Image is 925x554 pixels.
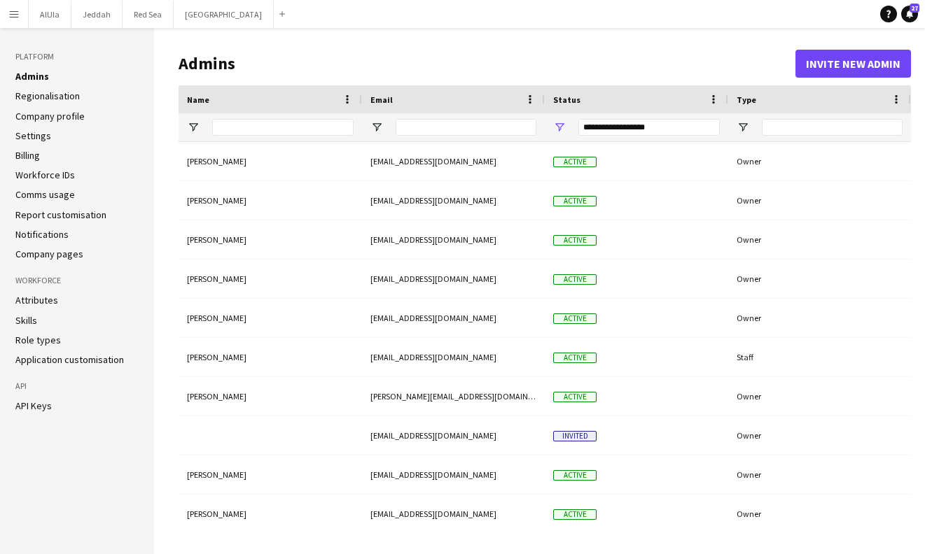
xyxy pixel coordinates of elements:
[71,1,123,28] button: Jeddah
[15,248,83,260] a: Company pages
[728,377,911,415] div: Owner
[179,299,362,337] div: [PERSON_NAME]
[15,129,51,142] a: Settings
[15,188,75,201] a: Comms usage
[15,208,106,221] a: Report customisation
[362,338,545,376] div: [EMAIL_ADDRESS][DOMAIN_NAME]
[15,399,52,412] a: API Keys
[728,299,911,337] div: Owner
[179,181,362,220] div: [PERSON_NAME]
[179,220,362,259] div: [PERSON_NAME]
[396,119,536,136] input: Email Filter Input
[370,121,383,134] button: Open Filter Menu
[15,380,139,392] h3: API
[737,121,749,134] button: Open Filter Menu
[795,50,911,78] button: Invite new admin
[15,353,124,366] a: Application customisation
[553,509,597,520] span: Active
[15,294,58,306] a: Attributes
[362,495,545,533] div: [EMAIL_ADDRESS][DOMAIN_NAME]
[737,94,756,105] span: Type
[553,274,597,285] span: Active
[728,455,911,494] div: Owner
[728,416,911,455] div: Owner
[728,260,911,298] div: Owner
[179,53,795,74] h1: Admins
[15,90,80,102] a: Regionalisation
[15,149,40,162] a: Billing
[553,196,597,206] span: Active
[212,119,354,136] input: Name Filter Input
[15,50,139,63] h3: Platform
[370,94,393,105] span: Email
[362,181,545,220] div: [EMAIL_ADDRESS][DOMAIN_NAME]
[15,274,139,287] h3: Workforce
[15,70,49,83] a: Admins
[553,235,597,246] span: Active
[179,338,362,376] div: [PERSON_NAME]
[362,260,545,298] div: [EMAIL_ADDRESS][DOMAIN_NAME]
[553,94,580,105] span: Status
[15,228,69,241] a: Notifications
[362,142,545,180] div: [EMAIL_ADDRESS][DOMAIN_NAME]
[179,377,362,415] div: [PERSON_NAME]
[362,455,545,494] div: [EMAIL_ADDRESS][DOMAIN_NAME]
[179,455,362,494] div: [PERSON_NAME]
[553,392,597,402] span: Active
[362,377,545,415] div: [PERSON_NAME][EMAIL_ADDRESS][DOMAIN_NAME]
[15,169,75,181] a: Workforce IDs
[187,94,209,105] span: Name
[728,338,911,376] div: Staff
[553,470,597,481] span: Active
[553,431,597,441] span: Invited
[187,121,200,134] button: Open Filter Menu
[179,495,362,533] div: [PERSON_NAME]
[901,6,918,22] a: 27
[553,353,597,363] span: Active
[728,495,911,533] div: Owner
[179,260,362,298] div: [PERSON_NAME]
[910,3,919,13] span: 27
[362,220,545,259] div: [EMAIL_ADDRESS][DOMAIN_NAME]
[29,1,71,28] button: AlUla
[15,334,61,346] a: Role types
[762,119,903,136] input: Type Filter Input
[362,416,545,455] div: [EMAIL_ADDRESS][DOMAIN_NAME]
[553,313,597,324] span: Active
[15,314,37,327] a: Skills
[728,220,911,259] div: Owner
[728,142,911,180] div: Owner
[553,157,597,167] span: Active
[123,1,174,28] button: Red Sea
[728,181,911,220] div: Owner
[362,299,545,337] div: [EMAIL_ADDRESS][DOMAIN_NAME]
[174,1,274,28] button: [GEOGRAPHIC_DATA]
[15,110,85,122] a: Company profile
[553,121,566,134] button: Open Filter Menu
[179,142,362,180] div: [PERSON_NAME]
